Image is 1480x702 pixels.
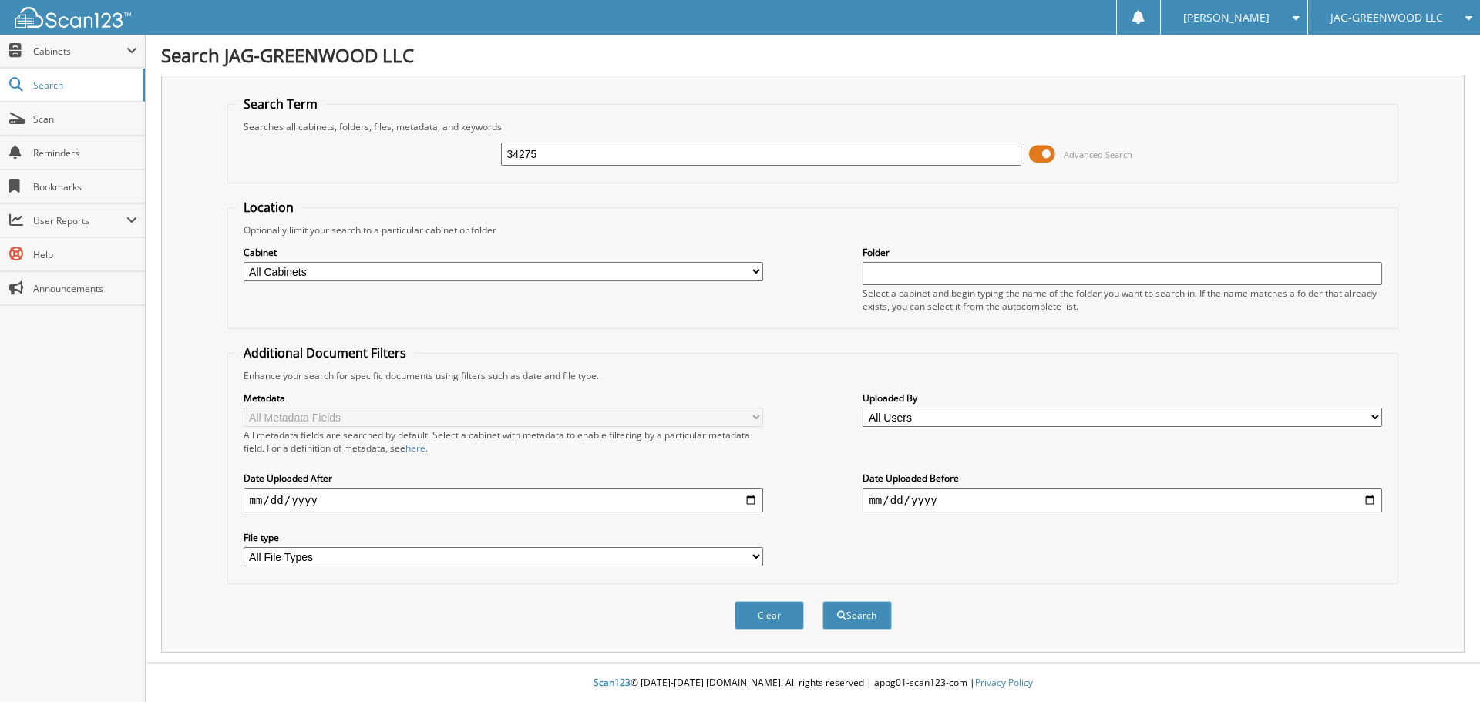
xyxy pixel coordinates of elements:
label: Cabinet [244,246,763,259]
span: JAG-GREENWOOD LLC [1330,13,1443,22]
div: Searches all cabinets, folders, files, metadata, and keywords [236,120,1391,133]
span: Bookmarks [33,180,137,193]
legend: Location [236,199,301,216]
legend: Search Term [236,96,325,113]
div: Optionally limit your search to a particular cabinet or folder [236,223,1391,237]
span: User Reports [33,214,126,227]
div: All metadata fields are searched by default. Select a cabinet with metadata to enable filtering b... [244,428,763,455]
span: Search [33,79,135,92]
div: Enhance your search for specific documents using filters such as date and file type. [236,369,1391,382]
legend: Additional Document Filters [236,344,414,361]
button: Clear [735,601,804,630]
span: Scan [33,113,137,126]
a: here [405,442,425,455]
label: Metadata [244,391,763,405]
iframe: Chat Widget [1403,628,1480,702]
span: Scan123 [594,676,631,689]
a: Privacy Policy [975,676,1033,689]
div: © [DATE]-[DATE] [DOMAIN_NAME]. All rights reserved | appg01-scan123-com | [146,664,1480,702]
label: Date Uploaded After [244,472,763,485]
span: Advanced Search [1064,149,1132,160]
label: Uploaded By [863,391,1382,405]
button: Search [822,601,892,630]
span: [PERSON_NAME] [1183,13,1270,22]
label: Date Uploaded Before [863,472,1382,485]
span: Help [33,248,137,261]
span: Announcements [33,282,137,295]
input: end [863,488,1382,512]
span: Reminders [33,146,137,160]
h1: Search JAG-GREENWOOD LLC [161,42,1465,68]
label: Folder [863,246,1382,259]
label: File type [244,531,763,544]
input: start [244,488,763,512]
span: Cabinets [33,45,126,58]
img: scan123-logo-white.svg [15,7,131,28]
div: Select a cabinet and begin typing the name of the folder you want to search in. If the name match... [863,287,1382,313]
